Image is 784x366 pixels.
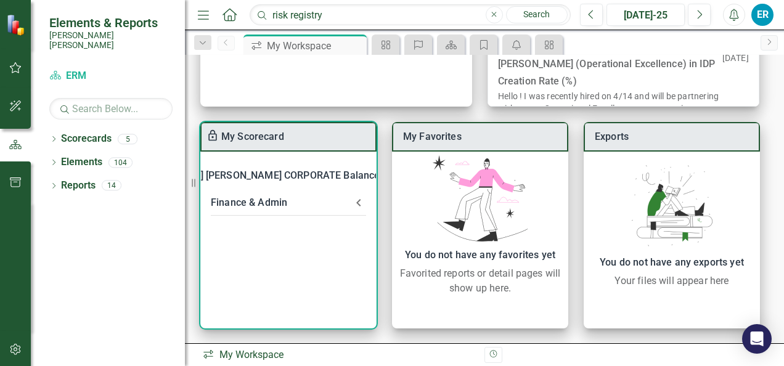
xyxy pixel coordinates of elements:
[398,246,562,264] div: You do not have any favorites yet
[211,194,351,211] div: Finance & Admin
[49,98,173,120] input: Search Below...
[742,324,772,354] div: Open Intercom Messenger
[403,131,462,142] a: My Favorites
[118,134,137,144] div: 5
[49,15,173,30] span: Elements & Reports
[108,157,133,168] div: 104
[590,254,754,271] div: You do not have any exports yet
[206,129,221,144] div: To enable drag & drop and resizing, please duplicate this workspace from “Manage Workspaces”
[498,90,722,312] div: Hello ! I was recently hired on 4/14 and will be partnering with on our Operational Excellence pr...
[201,189,376,216] div: Finance & Admin
[267,38,364,54] div: My Workspace
[606,4,685,26] button: [DATE]-25
[61,179,96,193] a: Reports
[128,167,435,184] div: [PERSON_NAME] [PERSON_NAME] CORPORATE Balanced Scorecard
[102,181,121,191] div: 14
[49,30,173,51] small: [PERSON_NAME] [PERSON_NAME]
[49,69,173,83] a: ERM
[221,131,284,142] a: My Scorecard
[398,266,562,296] div: Favorited reports or detail pages will show up here.
[61,132,112,146] a: Scorecards
[250,4,571,26] input: Search ClearPoint...
[611,8,680,23] div: [DATE]-25
[595,131,629,142] a: Exports
[202,348,475,362] div: My Workspace
[498,55,722,90] div: [PERSON_NAME] (Operational Excellence) in
[506,6,568,23] a: Search
[590,274,754,288] div: Your files will appear here
[61,155,102,169] a: Elements
[6,14,28,36] img: ClearPoint Strategy
[201,162,376,189] div: [PERSON_NAME] [PERSON_NAME] CORPORATE Balanced Scorecard
[751,4,774,26] button: ER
